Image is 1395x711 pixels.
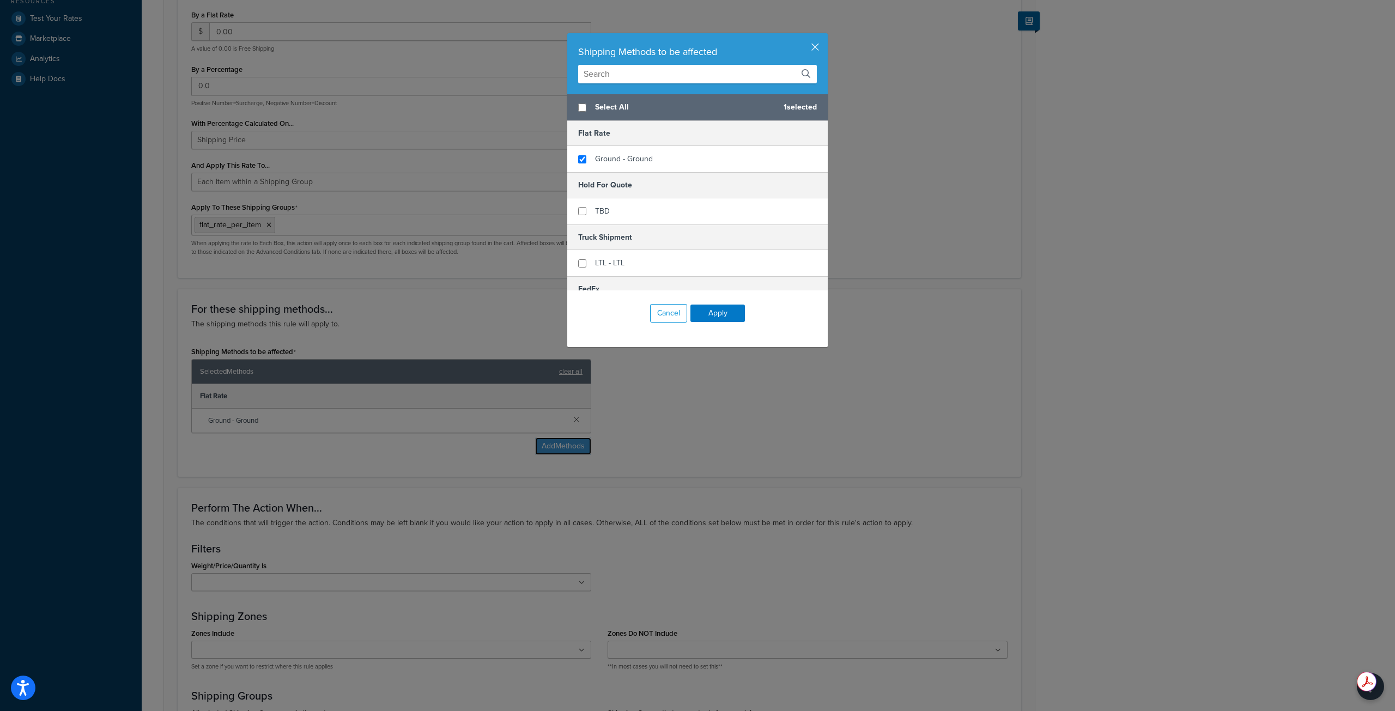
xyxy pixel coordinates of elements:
span: LTL - LTL [595,257,624,269]
h5: FedEx [567,276,828,302]
h5: Hold For Quote [567,172,828,198]
h5: Flat Rate [567,121,828,146]
span: TBD [595,205,610,217]
span: Ground - Ground [595,153,653,165]
div: Shipping Methods to be affected [578,44,817,59]
div: 1 selected [567,94,828,121]
input: Search [578,65,817,83]
h5: Truck Shipment [567,224,828,250]
span: Select All [595,100,775,115]
button: Apply [690,305,745,322]
button: Cancel [650,304,687,323]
